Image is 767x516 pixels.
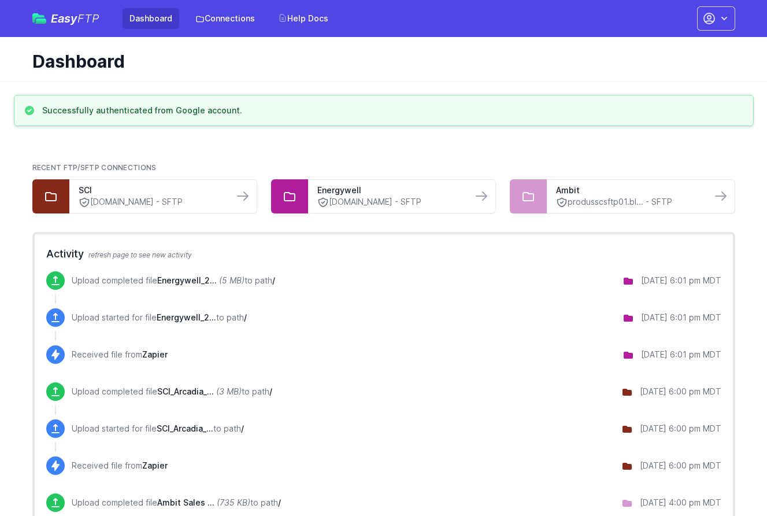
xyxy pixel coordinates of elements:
[640,386,721,397] div: [DATE] 6:00 pm MDT
[157,386,214,396] span: SCI_Arcadia_Sales_2025917_5.csv
[72,312,247,323] p: Upload started for file to path
[317,185,463,196] a: Energywell
[72,275,275,286] p: Upload completed file to path
[640,497,721,508] div: [DATE] 4:00 pm MDT
[32,13,99,24] a: EasyFTP
[72,460,168,471] p: Received file from
[556,196,702,208] a: produsscsftp01.bl... - SFTP
[241,423,244,433] span: /
[88,250,192,259] span: refresh page to see new activity
[641,349,721,360] div: [DATE] 6:01 pm MDT
[317,196,463,208] a: [DOMAIN_NAME] - SFTP
[32,13,46,24] img: easyftp_logo.png
[79,185,224,196] a: SCI
[46,246,721,262] h2: Activity
[32,163,735,172] h2: Recent FTP/SFTP Connections
[269,386,272,396] span: /
[157,497,214,507] span: Ambit Sales Orders Report with Funnel Status.xlsx
[51,13,99,24] span: Easy
[72,386,272,397] p: Upload completed file to path
[42,105,242,116] h3: Successfully authenticated from Google account.
[72,423,244,434] p: Upload started for file to path
[641,275,721,286] div: [DATE] 6:01 pm MDT
[217,497,250,507] i: (735 KB)
[216,386,242,396] i: (3 MB)
[142,460,168,470] span: Zapier
[278,497,281,507] span: /
[271,8,335,29] a: Help Docs
[32,51,726,72] h1: Dashboard
[123,8,179,29] a: Dashboard
[157,423,213,433] span: SCI_Arcadia_Sales_2025917_5.csv
[640,423,721,434] div: [DATE] 6:00 pm MDT
[79,196,224,208] a: [DOMAIN_NAME] - SFTP
[157,312,216,322] span: Energywell_2025917_5.csv
[272,275,275,285] span: /
[77,12,99,25] span: FTP
[556,185,702,196] a: Ambit
[72,497,281,508] p: Upload completed file to path
[142,349,168,359] span: Zapier
[641,312,721,323] div: [DATE] 6:01 pm MDT
[188,8,262,29] a: Connections
[219,275,244,285] i: (5 MB)
[244,312,247,322] span: /
[157,275,217,285] span: Energywell_2025917_5.csv
[640,460,721,471] div: [DATE] 6:00 pm MDT
[72,349,168,360] p: Received file from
